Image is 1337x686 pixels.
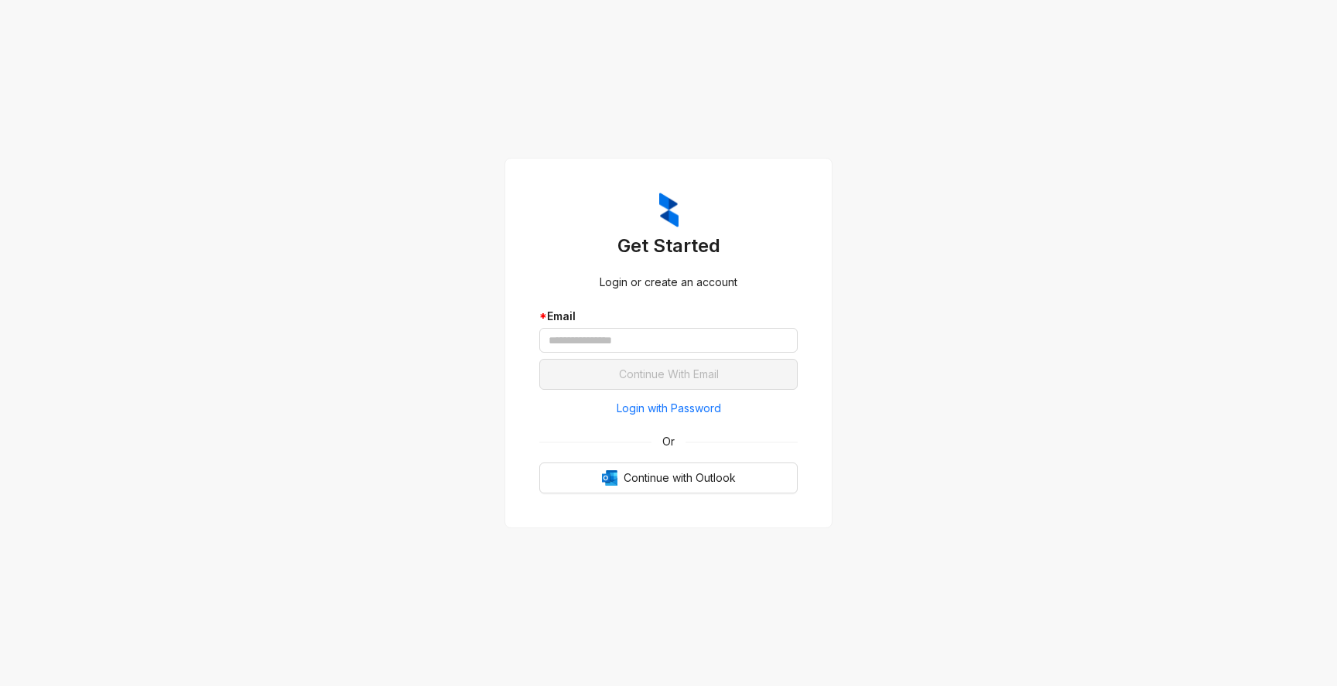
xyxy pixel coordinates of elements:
[602,470,617,486] img: Outlook
[539,396,798,421] button: Login with Password
[539,462,798,493] button: OutlookContinue with Outlook
[539,359,798,390] button: Continue With Email
[659,193,679,228] img: ZumaIcon
[539,274,798,291] div: Login or create an account
[539,308,798,325] div: Email
[539,234,798,258] h3: Get Started
[651,433,686,450] span: Or
[624,469,736,486] span: Continue with Outlook
[617,400,721,417] span: Login with Password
